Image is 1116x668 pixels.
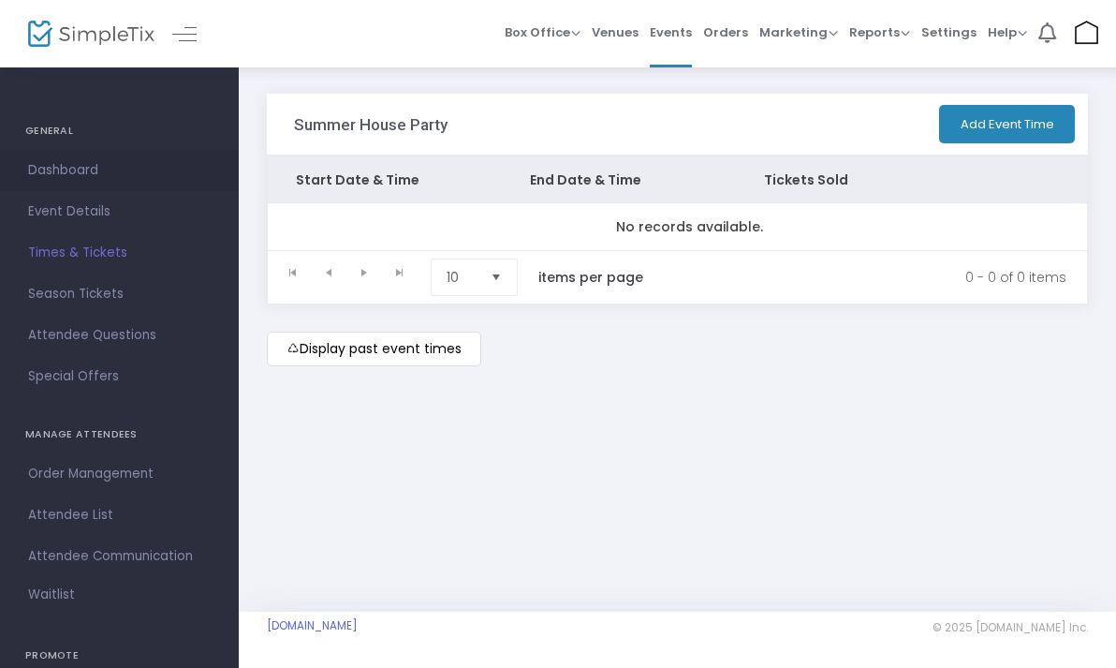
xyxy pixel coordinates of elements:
[28,462,211,486] span: Order Management
[502,156,736,203] th: End Date & Time
[25,112,213,150] h4: GENERAL
[505,23,580,41] span: Box Office
[988,23,1027,41] span: Help
[650,8,692,56] span: Events
[28,364,211,389] span: Special Offers
[28,544,211,569] span: Attendee Communication
[447,268,476,287] span: 10
[267,618,358,633] a: [DOMAIN_NAME]
[483,260,509,295] button: Select
[268,156,1087,250] div: Data table
[703,8,748,56] span: Orders
[294,115,448,134] h3: Summer House Party
[28,282,211,306] span: Season Tickets
[28,241,211,265] span: Times & Tickets
[28,200,211,224] span: Event Details
[921,8,976,56] span: Settings
[28,323,211,348] span: Attendee Questions
[267,332,481,366] m-button: Display past event times
[538,268,643,287] label: items per page
[932,620,1088,635] span: © 2025 [DOMAIN_NAME] Inc.
[268,156,502,203] th: Start Date & Time
[939,105,1075,143] button: Add Event Time
[268,203,1110,250] td: No records available.
[28,158,211,183] span: Dashboard
[28,503,211,527] span: Attendee List
[25,416,213,453] h4: MANAGE ATTENDEES
[736,156,923,203] th: Tickets Sold
[683,259,1066,296] kendo-pager-info: 0 - 0 of 0 items
[759,23,838,41] span: Marketing
[849,23,910,41] span: Reports
[592,8,639,56] span: Venues
[28,586,75,604] span: Waitlist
